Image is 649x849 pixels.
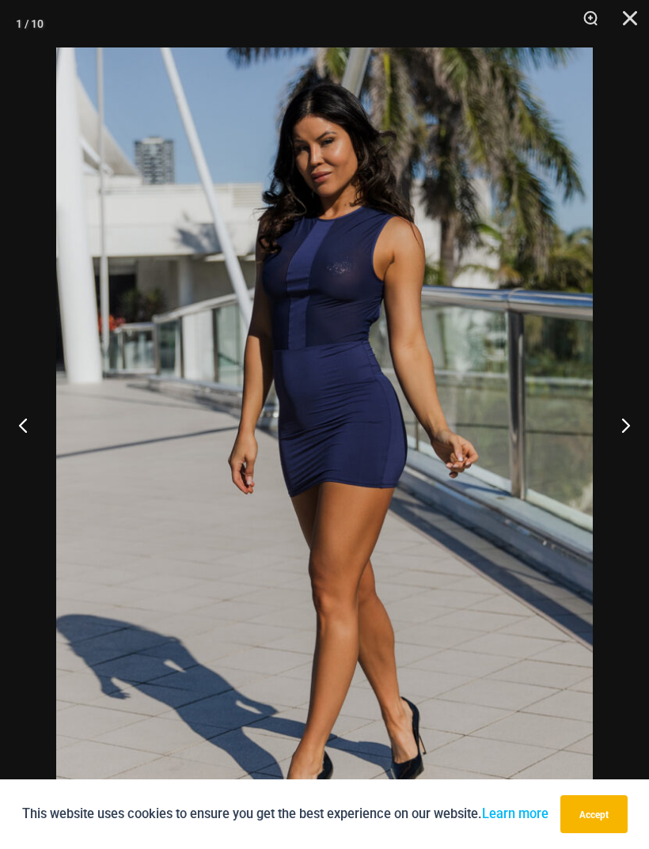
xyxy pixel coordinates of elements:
[590,385,649,464] button: Next
[16,12,44,36] div: 1 / 10
[22,803,548,824] p: This website uses cookies to ensure you get the best experience on our website.
[560,795,628,833] button: Accept
[482,806,548,821] a: Learn more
